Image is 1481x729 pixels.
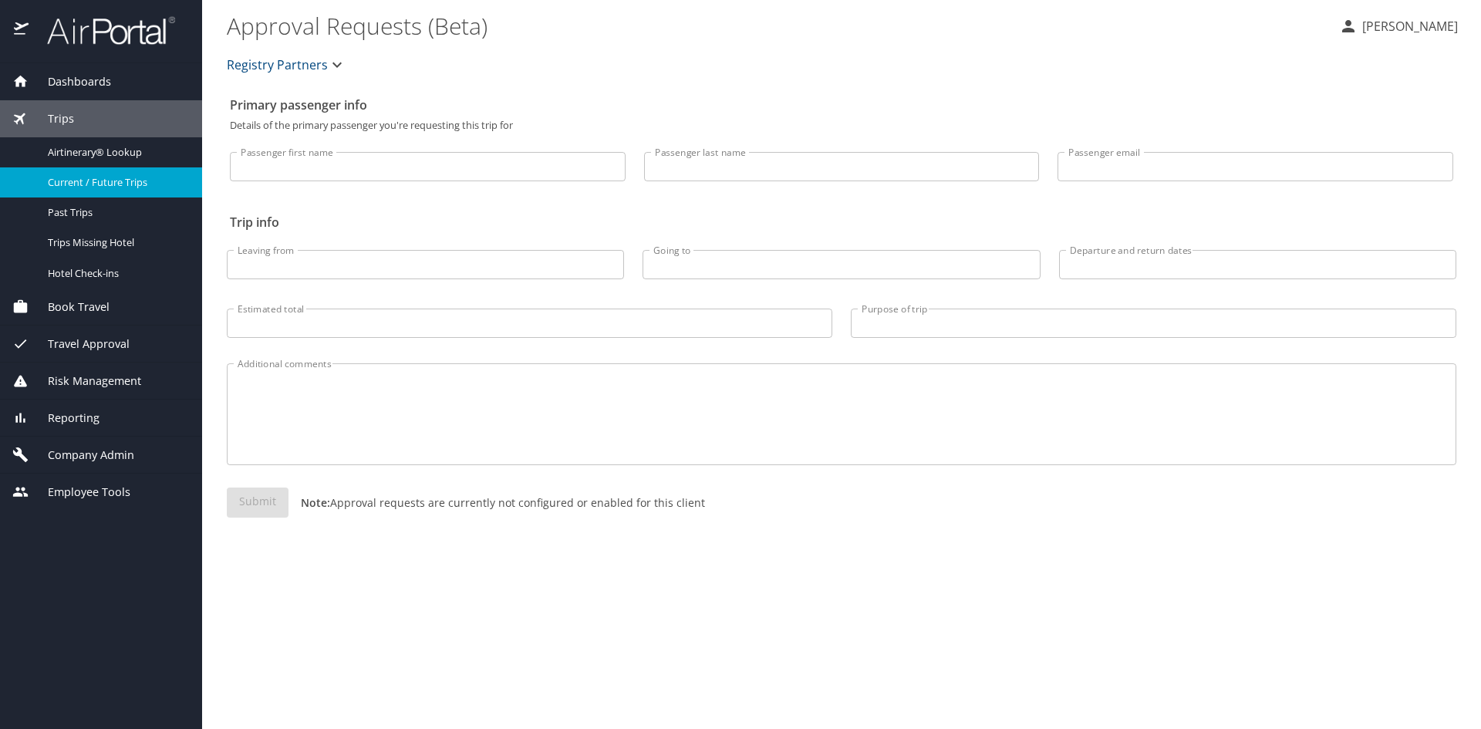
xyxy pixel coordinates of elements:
[230,120,1453,130] p: Details of the primary passenger you're requesting this trip for
[227,54,328,76] span: Registry Partners
[29,299,110,316] span: Book Travel
[29,373,141,390] span: Risk Management
[29,410,100,427] span: Reporting
[48,235,184,250] span: Trips Missing Hotel
[221,49,353,80] button: Registry Partners
[14,15,30,46] img: icon-airportal.png
[1333,12,1464,40] button: [PERSON_NAME]
[1358,17,1458,35] p: [PERSON_NAME]
[227,2,1327,49] h1: Approval Requests (Beta)
[29,336,130,353] span: Travel Approval
[30,15,175,46] img: airportal-logo.png
[48,145,184,160] span: Airtinerary® Lookup
[29,110,74,127] span: Trips
[48,205,184,220] span: Past Trips
[230,210,1453,235] h2: Trip info
[29,484,130,501] span: Employee Tools
[29,73,111,90] span: Dashboards
[288,494,705,511] p: Approval requests are currently not configured or enabled for this client
[230,93,1453,117] h2: Primary passenger info
[29,447,134,464] span: Company Admin
[48,175,184,190] span: Current / Future Trips
[301,495,330,510] strong: Note:
[48,266,184,281] span: Hotel Check-ins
